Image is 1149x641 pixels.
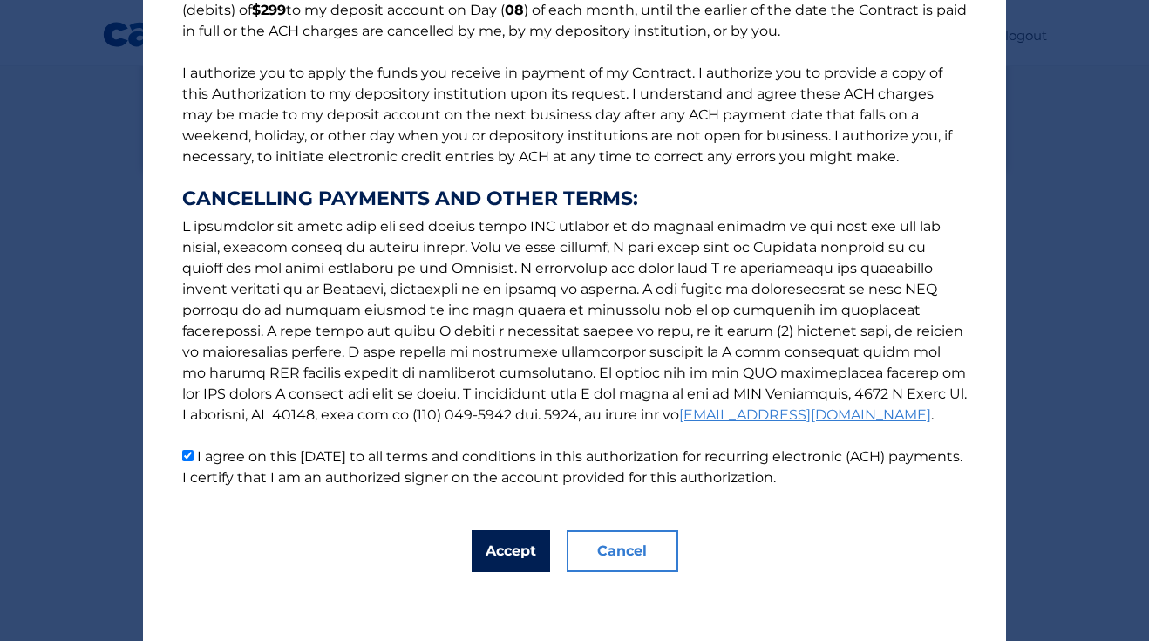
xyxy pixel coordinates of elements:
[567,530,678,572] button: Cancel
[252,2,286,18] b: $299
[472,530,550,572] button: Accept
[182,448,962,486] label: I agree on this [DATE] to all terms and conditions in this authorization for recurring electronic...
[182,188,967,209] strong: CANCELLING PAYMENTS AND OTHER TERMS:
[505,2,524,18] b: 08
[679,406,931,423] a: [EMAIL_ADDRESS][DOMAIN_NAME]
